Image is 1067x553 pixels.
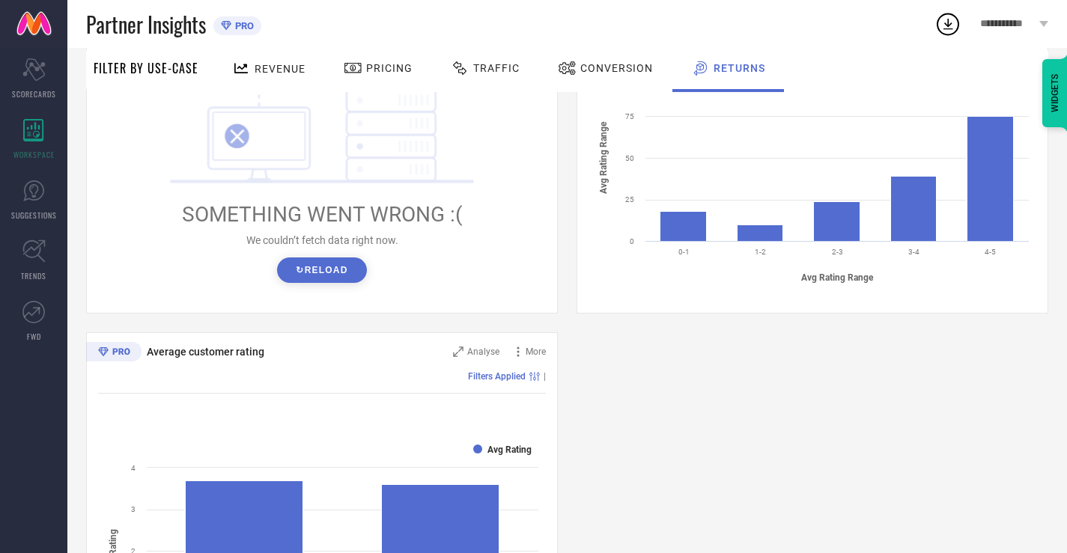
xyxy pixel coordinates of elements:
span: Conversion [580,62,653,74]
text: 0-1 [678,248,690,256]
text: 50 [625,154,634,162]
span: We couldn’t fetch data right now. [246,234,398,246]
span: WORKSPACE [13,149,55,160]
span: Average customer rating [147,346,264,358]
span: Filter By Use-Case [94,59,198,77]
span: Analyse [467,346,499,357]
span: | [544,371,546,382]
text: Avg Rating [487,444,532,455]
tspan: Avg Rating Range [801,272,874,283]
span: FWD [27,331,41,342]
div: Open download list [934,10,961,37]
span: TRENDS [21,270,46,281]
text: 1-2 [755,248,766,256]
span: SUGGESTIONS [11,210,57,221]
text: 4-5 [985,248,996,256]
svg: Zoom [453,346,463,357]
span: SOMETHING WENT WRONG :( [182,202,463,227]
span: PRO [231,20,254,31]
div: Premium [86,342,142,364]
span: Pricing [366,62,413,74]
span: Returns [714,62,765,74]
text: 25 [625,195,634,204]
text: 75 [625,112,634,120]
text: 3 [131,505,136,513]
text: 2-3 [832,248,843,256]
tspan: Avg Rating Range [598,121,609,194]
text: 4 [131,464,136,472]
span: More [526,346,546,357]
span: Traffic [473,62,520,74]
text: 3-4 [908,248,919,256]
span: SCORECARDS [12,88,56,100]
span: Revenue [255,63,305,75]
text: 0 [630,237,634,245]
button: ↻Reload [277,257,366,283]
span: Partner Insights [86,9,206,40]
span: Filters Applied [468,371,526,382]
